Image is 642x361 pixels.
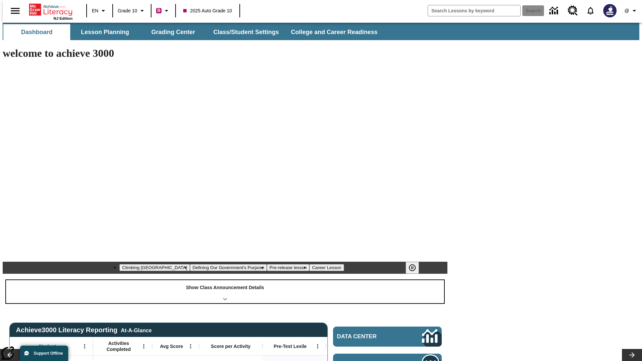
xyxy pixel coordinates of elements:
a: Resource Center, Will open in new tab [564,2,582,20]
span: Support Offline [34,351,63,356]
button: College and Career Readiness [286,24,383,40]
button: Grade: Grade 10, Select a grade [115,5,149,17]
span: Pre-Test Lexile [274,343,307,349]
span: Student [38,343,56,349]
img: Avatar [603,4,617,17]
a: Data Center [333,327,442,347]
button: Language: EN, Select a language [89,5,110,17]
span: Activities Completed [97,340,141,352]
span: NJ Edition [53,16,73,20]
div: Home [29,2,73,20]
button: Open Menu [80,341,90,351]
button: Slide 2 Defining Our Government's Purpose [190,264,267,271]
button: Profile/Settings [621,5,642,17]
button: Lesson carousel, Next [622,349,642,361]
span: @ [624,7,629,14]
button: Slide 4 Career Lesson [309,264,344,271]
button: Slide 3 Pre-release lesson [267,264,309,271]
h1: welcome to achieve 3000 [3,47,447,59]
a: Notifications [582,2,599,19]
span: Grade 10 [118,7,137,14]
span: B [157,6,160,15]
button: Grading Center [140,24,207,40]
button: Open Menu [313,341,323,351]
button: Slide 1 Climbing Mount Tai [119,264,190,271]
div: At-A-Glance [121,326,151,334]
button: Lesson Planning [72,24,138,40]
span: Data Center [337,333,400,340]
button: Class/Student Settings [208,24,284,40]
div: SubNavbar [3,23,639,40]
div: Pause [406,262,426,274]
button: Open side menu [5,1,25,21]
span: Score per Activity [211,343,251,349]
button: Dashboard [3,24,70,40]
button: Support Offline [20,346,68,361]
span: EN [92,7,98,14]
div: SubNavbar [3,24,384,40]
button: Open Menu [139,341,149,351]
button: Select a new avatar [599,2,621,19]
p: Show Class Announcement Details [186,284,264,291]
input: search field [428,5,520,16]
button: Open Menu [186,341,196,351]
div: Show Class Announcement Details [6,280,444,303]
span: Achieve3000 Literacy Reporting [16,326,152,334]
button: Boost Class color is violet red. Change class color [153,5,173,17]
a: Home [29,3,73,16]
span: 2025 Auto Grade 10 [183,7,232,14]
a: Data Center [545,2,564,20]
button: Pause [406,262,419,274]
span: Avg Score [160,343,183,349]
